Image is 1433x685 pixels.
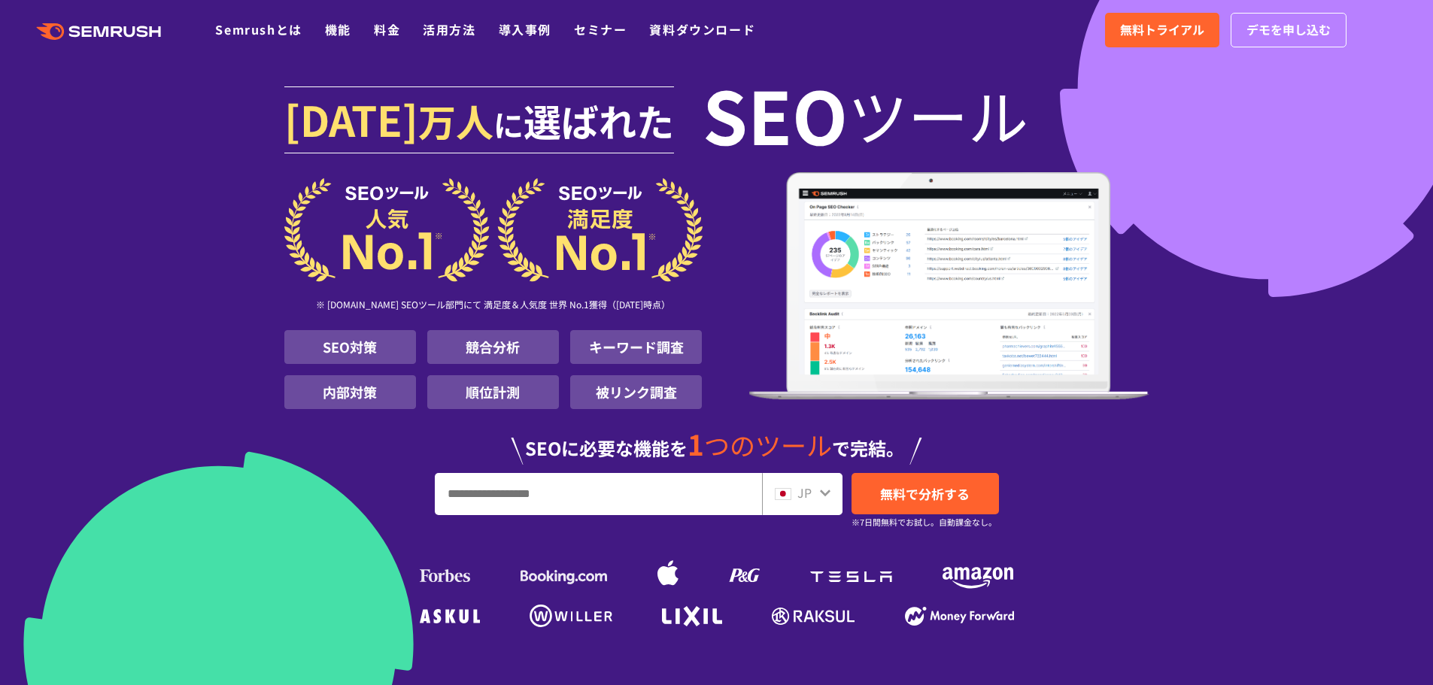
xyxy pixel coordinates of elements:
span: に [493,102,524,146]
div: SEOに必要な機能を [284,415,1149,465]
li: 順位計測 [427,375,559,409]
span: で完結。 [832,435,904,461]
span: SEO [703,84,848,144]
span: 選ばれた [524,93,674,147]
div: ※ [DOMAIN_NAME] SEOツール部門にて 満足度＆人気度 世界 No.1獲得（[DATE]時点） [284,282,703,330]
span: 無料トライアル [1120,20,1204,40]
li: 内部対策 [284,375,416,409]
li: 競合分析 [427,330,559,364]
span: 万人 [418,93,493,147]
a: セミナー [574,20,627,38]
input: URL、キーワードを入力してください [436,474,761,514]
li: 被リンク調査 [570,375,702,409]
li: SEO対策 [284,330,416,364]
a: 機能 [325,20,351,38]
span: デモを申し込む [1246,20,1331,40]
a: Semrushとは [215,20,302,38]
span: つのツール [704,426,832,463]
span: ツール [848,84,1028,144]
a: 活用方法 [423,20,475,38]
a: 導入事例 [499,20,551,38]
span: 1 [688,423,704,464]
a: 料金 [374,20,400,38]
a: 資料ダウンロード [649,20,755,38]
span: 無料で分析する [880,484,970,503]
span: [DATE] [284,89,418,149]
span: JP [797,483,812,502]
li: キーワード調査 [570,330,702,364]
small: ※7日間無料でお試し。自動課金なし。 [852,515,997,529]
a: デモを申し込む [1231,13,1346,47]
a: 無料で分析する [852,473,999,514]
a: 無料トライアル [1105,13,1219,47]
